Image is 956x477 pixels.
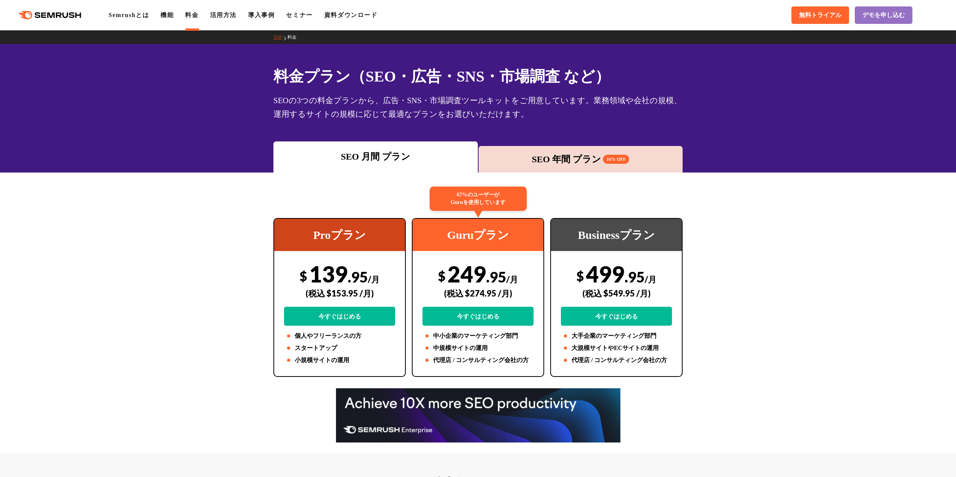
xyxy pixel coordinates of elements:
a: 資料ダウンロード [324,12,378,18]
div: Businessプラン [551,219,682,251]
div: SEO 年間 プラン [482,152,679,166]
span: /月 [368,274,380,284]
div: SEO 月間 プラン [277,150,474,163]
a: 無料トライアル [791,6,849,24]
span: $ [438,268,446,284]
a: セミナー [286,12,312,18]
li: 中小企業のマーケティング部門 [422,331,534,340]
span: .95 [486,268,506,286]
a: 料金 [185,12,198,18]
span: /月 [645,274,656,284]
a: TOP [273,35,287,40]
div: SEOの3つの料金プランから、広告・SNS・市場調査ツールキットをご用意しています。業務領域や会社の規模、運用するサイトの規模に応じて最適なプランをお選びいただけます。 [273,94,683,121]
div: 249 [422,260,534,326]
span: .95 [625,268,645,286]
div: Proプラン [274,219,405,251]
li: 代理店 / コンサルティング会社の方 [422,356,534,365]
span: 無料トライアル [799,11,841,19]
span: デモを申し込む [862,11,905,19]
div: 67%のユーザーが Guruを使用しています [430,187,527,211]
h1: 料金プラン（SEO・広告・SNS・市場調査 など） [273,65,683,88]
a: 機能 [160,12,174,18]
div: (税込 $549.95 /月) [561,280,672,307]
li: 大手企業のマーケティング部門 [561,331,672,340]
a: 今すぐはじめる [561,307,672,326]
span: $ [576,268,584,284]
span: /月 [506,274,518,284]
div: (税込 $274.95 /月) [422,280,534,307]
li: 小規模サイトの運用 [284,356,395,365]
li: 代理店 / コンサルティング会社の方 [561,356,672,365]
a: 料金 [287,35,302,40]
a: 活用方法 [210,12,237,18]
a: 導入事例 [248,12,275,18]
div: Guruプラン [413,219,543,251]
div: (税込 $153.95 /月) [284,280,395,307]
li: 中規模サイトの運用 [422,344,534,353]
li: 大規模サイトやECサイトの運用 [561,344,672,353]
span: $ [300,268,307,284]
a: 今すぐはじめる [284,307,395,326]
div: 139 [284,260,395,326]
a: Semrushとは [108,12,149,18]
a: デモを申し込む [855,6,912,24]
li: スタートアップ [284,344,395,353]
a: 今すぐはじめる [422,307,534,326]
span: 16% OFF [603,155,629,164]
div: 499 [561,260,672,326]
li: 個人やフリーランスの方 [284,331,395,340]
span: .95 [348,268,368,286]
